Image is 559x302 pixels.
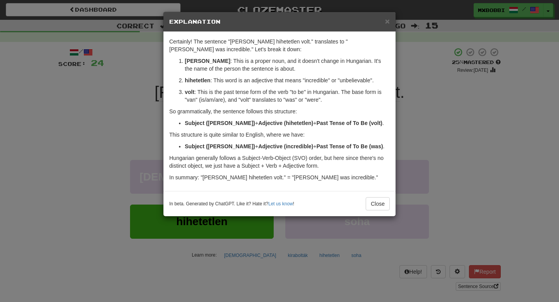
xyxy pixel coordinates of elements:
strong: hihetetlen [185,77,210,83]
p: Hungarian generally follows a Subject-Verb-Object (SVO) order, but here since there's no distinct... [169,154,390,170]
p: : This is a proper noun, and it doesn't change in Hungarian. It's the name of the person the sent... [185,57,390,73]
strong: Adjective (incredible) [258,143,313,149]
button: Close [385,17,390,25]
p: In summary: "[PERSON_NAME] hihetetlen volt." = "[PERSON_NAME] was incredible." [169,174,390,181]
p: Certainly! The sentence "[PERSON_NAME] hihetetlen volt." translates to "[PERSON_NAME] was incredi... [169,38,390,53]
p: So grammatically, the sentence follows this structure: [169,108,390,115]
strong: Past Tense of To Be (volt) [316,120,382,126]
a: Let us know [268,201,293,207]
p: : This word is an adjective that means "incredible" or "unbelievable". [185,76,390,84]
strong: Past Tense of To Be (was) [316,143,383,149]
strong: Subject ([PERSON_NAME]) [185,143,255,149]
li: + + . [185,119,390,127]
strong: volt [185,89,194,95]
span: × [385,17,390,26]
strong: Subject ([PERSON_NAME]) [185,120,255,126]
p: : This is the past tense form of the verb "to be" in Hungarian. The base form is "van" (is/am/are... [185,88,390,104]
strong: Adjective (hihetetlen) [258,120,313,126]
button: Close [366,197,390,210]
p: This structure is quite similar to English, where we have: [169,131,390,139]
h5: Explanation [169,18,390,26]
li: + + . [185,142,390,150]
small: In beta. Generated by ChatGPT. Like it? Hate it? ! [169,201,294,207]
strong: [PERSON_NAME] [185,58,230,64]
